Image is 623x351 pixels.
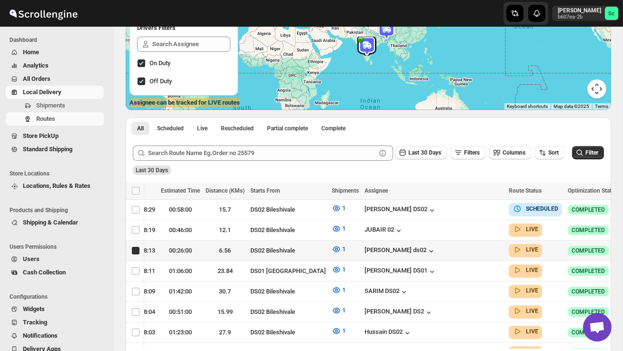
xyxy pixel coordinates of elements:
span: 1 [342,266,346,273]
p: [PERSON_NAME] [558,7,601,14]
button: LIVE [513,327,538,336]
span: Store PickUp [23,132,59,139]
div: DS01 [GEOGRAPHIC_DATA] [250,266,326,276]
button: LIVE [513,286,538,295]
button: [PERSON_NAME] DS02 [365,205,437,215]
span: Users Permissions [10,243,108,251]
span: Analytics [23,62,49,69]
span: Scheduled [157,125,184,132]
div: 00:58:00 [161,205,200,214]
span: 1 [342,307,346,314]
span: Widgets [23,305,45,312]
div: 01:23:00 [161,328,200,337]
button: Hussain DS02 [365,328,412,338]
span: 1 [342,245,346,253]
span: Shipments [332,187,359,194]
span: Complete [321,125,346,132]
div: 15.7 [206,205,245,214]
button: 1 [326,221,351,236]
span: COMPLETED [572,308,605,316]
button: All Orders [6,72,104,86]
button: Shipping & Calendar [6,216,104,229]
button: 1 [326,262,351,277]
span: Notifications [23,332,58,339]
div: 15.99 [206,307,245,317]
span: Products and Shipping [10,206,108,214]
span: Off Duty [149,78,172,85]
button: Home [6,46,104,59]
button: 1 [326,283,351,298]
b: LIVE [526,226,538,233]
button: Tracking [6,316,104,329]
div: 27.9 [206,328,245,337]
button: Filters [451,146,485,159]
span: Locations, Rules & Rates [23,182,90,189]
span: Dashboard [10,36,108,44]
div: DS02 Bileshivale [250,287,326,296]
div: DS02 Bileshivale [250,246,326,255]
button: JUBAIR 02 [365,226,404,235]
button: Shipments [6,99,104,112]
span: Route Status [509,187,542,194]
div: [PERSON_NAME] ds02 [365,246,436,256]
span: Optimization Status [568,187,618,194]
b: SCHEDULED [526,205,558,212]
span: COMPLETED [572,267,605,275]
span: COMPLETED [572,226,605,234]
span: All [137,125,144,132]
span: Local Delivery [23,88,61,96]
span: COMPLETED [572,288,605,295]
button: Map camera controls [587,79,606,98]
span: Store Locations [10,170,108,177]
div: 00:46:00 [161,225,200,235]
div: 01:42:00 [161,287,200,296]
span: Distance (KMs) [206,187,245,194]
div: [PERSON_NAME] DS01 [365,267,437,276]
span: Map data ©2025 [554,104,589,109]
span: On Duty [149,59,170,67]
b: LIVE [526,308,538,314]
span: Shipments [36,102,65,109]
b: LIVE [526,267,538,273]
div: 23.84 [206,266,245,276]
span: COMPLETED [572,329,605,336]
span: Routes [36,115,55,122]
span: Standard Shipping [23,146,72,153]
button: Locations, Rules & Rates [6,179,104,193]
button: Filter [572,146,604,159]
span: 1 [342,286,346,293]
button: LIVE [513,245,538,254]
h2: Drivers Filters [137,23,230,33]
div: 6.56 [206,246,245,255]
span: Last 30 Days [136,167,168,174]
p: b607ea-2b [558,14,601,20]
b: LIVE [526,328,538,335]
span: Shipping & Calendar [23,219,78,226]
button: Keyboard shortcuts [507,103,548,110]
button: Cash Collection [6,266,104,279]
button: Last 30 Days [395,146,447,159]
span: Cash Collection [23,269,66,276]
input: Search Assignee [152,37,230,52]
div: DS02 Bileshivale [250,225,326,235]
button: 1 [326,323,351,339]
span: Tracking [23,319,47,326]
div: 12.1 [206,225,245,235]
img: ScrollEngine [8,1,79,25]
a: Open chat [583,313,612,341]
button: [PERSON_NAME] DS2 [365,308,434,317]
span: 1 [342,205,346,212]
button: LIVE [513,224,538,234]
span: Estimated Time [161,187,200,194]
button: 1 [326,201,351,216]
span: COMPLETED [572,247,605,254]
span: 1 [342,225,346,232]
a: Terms [595,104,608,109]
span: Columns [503,149,525,156]
span: Configurations [10,293,108,301]
span: Last 30 Days [408,149,441,156]
span: Partial complete [267,125,308,132]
